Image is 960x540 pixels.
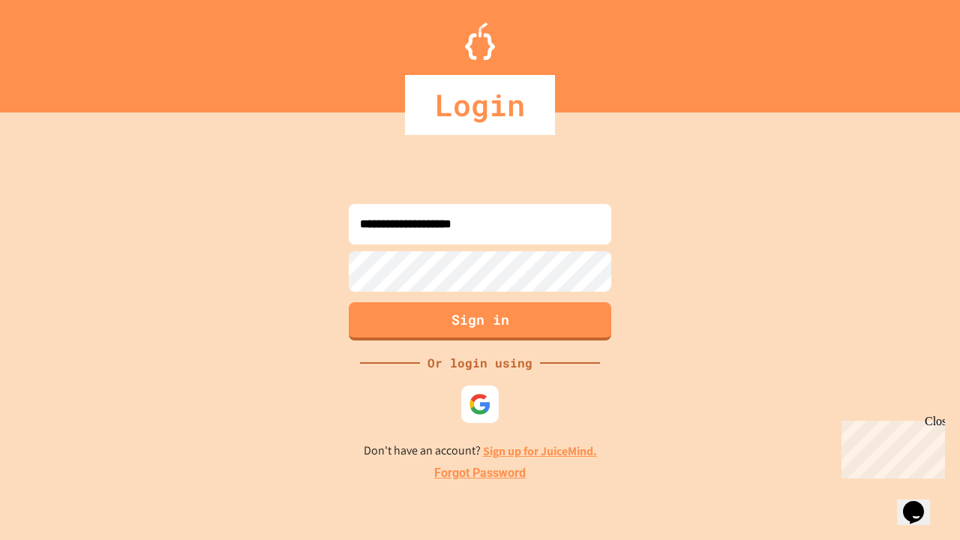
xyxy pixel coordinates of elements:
iframe: chat widget [897,480,945,525]
iframe: chat widget [835,415,945,478]
img: google-icon.svg [469,393,491,415]
p: Don't have an account? [364,442,597,460]
div: Login [405,75,555,135]
a: Sign up for JuiceMind. [483,443,597,459]
a: Forgot Password [434,464,526,482]
img: Logo.svg [465,22,495,60]
div: Chat with us now!Close [6,6,103,95]
div: Or login using [420,354,540,372]
button: Sign in [349,302,611,340]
